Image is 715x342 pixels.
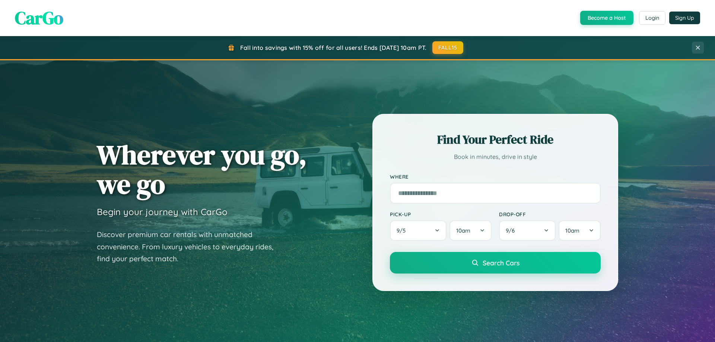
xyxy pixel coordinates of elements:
[559,220,601,241] button: 10am
[397,227,409,234] span: 9 / 5
[97,228,283,265] p: Discover premium car rentals with unmatched convenience. From luxury vehicles to everyday rides, ...
[390,151,601,162] p: Book in minutes, drive in style
[580,11,633,25] button: Become a Host
[15,6,63,30] span: CarGo
[390,131,601,148] h2: Find Your Perfect Ride
[669,12,700,24] button: Sign Up
[483,259,519,267] span: Search Cars
[506,227,518,234] span: 9 / 6
[432,41,464,54] button: FALL15
[449,220,492,241] button: 10am
[97,206,228,217] h3: Begin your journey with CarGo
[390,211,492,217] label: Pick-up
[97,140,307,199] h1: Wherever you go, we go
[456,227,470,234] span: 10am
[565,227,579,234] span: 10am
[639,11,665,25] button: Login
[390,220,447,241] button: 9/5
[499,220,556,241] button: 9/6
[390,252,601,274] button: Search Cars
[499,211,601,217] label: Drop-off
[240,44,427,51] span: Fall into savings with 15% off for all users! Ends [DATE] 10am PT.
[390,173,601,180] label: Where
